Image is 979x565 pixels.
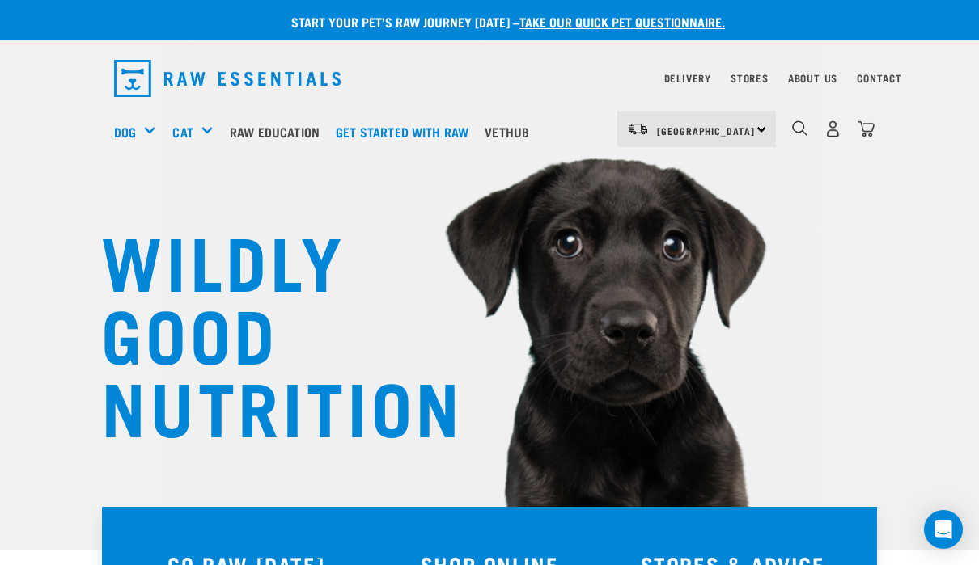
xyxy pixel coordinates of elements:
h1: WILDLY GOOD NUTRITION [101,222,425,441]
a: Get started with Raw [332,99,481,164]
img: van-moving.png [627,122,649,137]
img: user.png [824,120,841,137]
a: Cat [172,122,193,141]
img: Raw Essentials Logo [114,60,341,97]
div: Open Intercom Messenger [924,510,963,549]
nav: dropdown navigation [101,53,878,103]
a: Raw Education [226,99,332,164]
a: About Us [788,75,837,81]
span: [GEOGRAPHIC_DATA] [657,128,755,133]
a: Dog [114,122,136,141]
a: Vethub [481,99,541,164]
img: home-icon-1@2x.png [792,120,807,136]
img: home-icon@2x.png [858,120,875,137]
a: take our quick pet questionnaire. [519,18,725,25]
a: Contact [857,75,902,81]
a: Stores [731,75,769,81]
a: Delivery [664,75,711,81]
